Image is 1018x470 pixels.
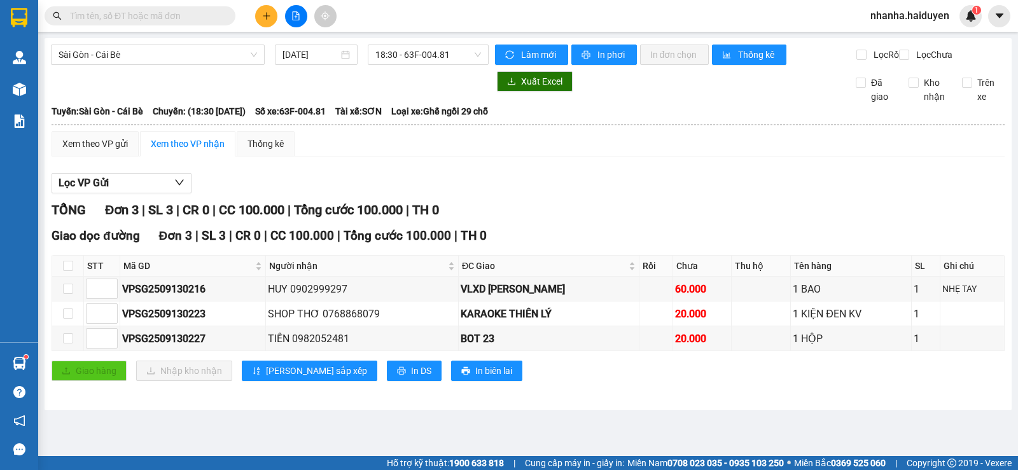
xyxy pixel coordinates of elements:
span: CR 0 [235,228,261,243]
span: | [229,228,232,243]
button: Lọc VP Gửi [52,173,192,193]
div: 1 KIỆN ĐEN KV [793,306,909,322]
span: Đã giao [866,76,899,104]
div: Xem theo VP gửi [62,137,128,151]
sup: 1 [972,6,981,15]
div: 1 BAO [793,281,909,297]
span: | [142,202,145,218]
span: [PERSON_NAME] sắp xếp [266,364,367,378]
span: Tài xế: SƠN [335,104,382,118]
span: plus [262,11,271,20]
div: HUY 0902999297 [268,281,456,297]
img: icon-new-feature [965,10,977,22]
span: ⚪️ [787,460,791,466]
span: CC 100.000 [270,228,334,243]
img: warehouse-icon [13,357,26,370]
span: SL 3 [202,228,226,243]
span: | [264,228,267,243]
span: printer [582,50,592,60]
button: printerIn phơi [571,45,637,65]
div: VPSG2509130223 [122,306,263,322]
span: Lọc Chưa [911,48,954,62]
span: bar-chart [722,50,733,60]
div: NHẸ TAY [942,282,1002,296]
span: TH 0 [412,202,439,218]
div: 1 HỘP [793,331,909,347]
button: uploadGiao hàng [52,361,127,381]
span: Hỗ trợ kỹ thuật: [387,456,504,470]
span: search [53,11,62,20]
span: | [406,202,409,218]
span: TỔNG [52,202,86,218]
button: caret-down [988,5,1010,27]
strong: 0369 525 060 [831,458,886,468]
span: | [337,228,340,243]
span: | [176,202,179,218]
span: Đơn 3 [159,228,193,243]
strong: 0708 023 035 - 0935 103 250 [667,458,784,468]
div: KARAOKE THIÊN LÝ [461,306,636,322]
div: Thống kê [248,137,284,151]
span: SL 3 [148,202,173,218]
span: | [288,202,291,218]
button: file-add [285,5,307,27]
span: file-add [291,11,300,20]
span: Miền Bắc [794,456,886,470]
span: Thống kê [738,48,776,62]
div: 1 [914,306,938,322]
img: logo-vxr [11,8,27,27]
button: downloadXuất Excel [497,71,573,92]
div: 1 [914,281,938,297]
span: Kho nhận [919,76,952,104]
span: Số xe: 63F-004.81 [255,104,326,118]
div: VPSG2509130227 [122,331,263,347]
b: Tuyến: Sài Gòn - Cái Bè [52,106,143,116]
span: down [174,177,185,188]
span: Trên xe [972,76,1005,104]
input: Tìm tên, số ĐT hoặc mã đơn [70,9,220,23]
button: downloadNhập kho nhận [136,361,232,381]
td: VPSG2509130227 [120,326,266,351]
div: 60.000 [675,281,730,297]
span: Chuyến: (18:30 [DATE]) [153,104,246,118]
button: plus [255,5,277,27]
img: solution-icon [13,114,26,128]
th: Thu hộ [732,256,791,277]
span: Cung cấp máy in - giấy in: [525,456,624,470]
img: warehouse-icon [13,83,26,96]
span: CR 0 [183,202,209,218]
span: Tổng cước 100.000 [344,228,451,243]
div: VLXD [PERSON_NAME] [461,281,636,297]
span: | [895,456,897,470]
span: Đơn 3 [105,202,139,218]
td: VPSG2509130223 [120,301,266,326]
div: BOT 23 [461,331,636,347]
input: 13/09/2025 [282,48,339,62]
button: bar-chartThống kê [712,45,786,65]
span: Xuất Excel [521,74,562,88]
strong: 1900 633 818 [449,458,504,468]
span: caret-down [994,10,1005,22]
span: In biên lai [475,364,512,378]
span: Loại xe: Ghế ngồi 29 chỗ [391,104,488,118]
div: 20.000 [675,306,730,322]
div: VPSG2509130216 [122,281,263,297]
span: Lọc Rồi [868,48,903,62]
span: Mã GD [123,259,253,273]
div: 20.000 [675,331,730,347]
div: TIẾN 0982052481 [268,331,456,347]
span: | [213,202,216,218]
span: sync [505,50,516,60]
span: In DS [411,364,431,378]
img: warehouse-icon [13,51,26,64]
div: Xem theo VP nhận [151,137,225,151]
span: message [13,443,25,455]
th: Rồi [639,256,673,277]
span: In phơi [597,48,627,62]
td: VPSG2509130216 [120,277,266,301]
th: Tên hàng [791,256,912,277]
span: TH 0 [461,228,487,243]
span: sort-ascending [252,366,261,377]
span: download [507,77,516,87]
th: SL [912,256,940,277]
